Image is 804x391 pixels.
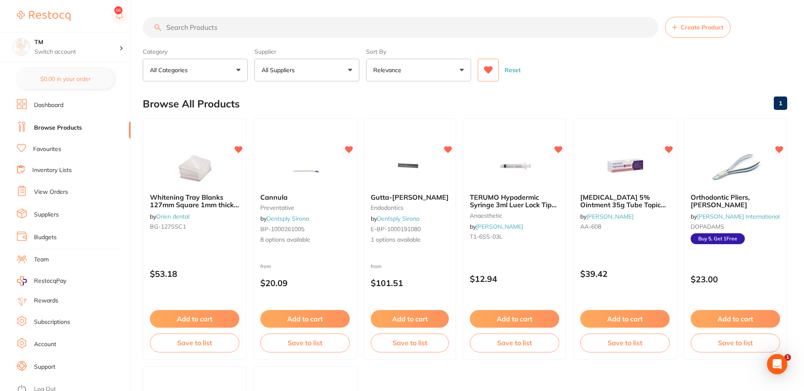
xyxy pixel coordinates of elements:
a: Budgets [34,233,57,242]
a: Team [34,255,49,264]
button: Save to list [580,334,670,352]
button: Add to cart [470,310,559,328]
span: DOPADAMS [691,223,724,230]
p: $39.42 [580,269,670,279]
span: RestocqPay [34,277,66,285]
small: endodontics [371,204,449,211]
p: $23.00 [691,274,780,284]
a: [PERSON_NAME] [587,213,634,220]
button: Save to list [371,334,449,352]
a: Rewards [34,297,58,305]
span: TERUMO Hypodermic Syringe 3ml Luer Lock Tip Box of 100 [470,193,557,217]
button: Add to cart [691,310,780,328]
span: Buy 5, Get 1 Free [691,233,745,244]
button: All Categories [143,59,248,81]
a: Dentsply Sirona [377,215,419,222]
button: Add to cart [371,310,449,328]
a: Inventory Lists [32,166,72,175]
a: Account [34,340,56,349]
button: Reset [502,59,523,81]
button: Save to list [260,334,350,352]
a: Support [34,363,55,371]
a: RestocqPay [17,276,66,286]
b: Whitening Tray Blanks 127mm Square 1mm thick, Pack of 10 [150,193,239,209]
button: Add to cart [150,310,239,328]
a: Favourites [33,145,61,154]
span: Create Product [681,24,723,31]
p: All Suppliers [262,66,298,74]
input: Search Products [143,17,658,38]
small: anaesthetic [470,212,559,219]
span: from [371,263,382,269]
span: by [150,213,189,220]
span: [MEDICAL_DATA] 5% Ointment 35g Tube Topical Anaesthetic [580,193,667,217]
h2: Browse All Products [143,98,240,110]
p: $20.09 [260,278,350,288]
img: TM [13,39,30,55]
a: Browse Products [34,124,82,132]
button: Save to list [691,334,780,352]
span: 1 [784,354,791,361]
a: Restocq Logo [17,6,71,26]
a: 1 [774,95,787,112]
small: preventative [260,204,350,211]
span: 1 options available [371,236,449,244]
img: RestocqPay [17,276,27,286]
span: AA-608 [580,223,601,230]
span: BP-1000261005 [260,225,304,233]
img: Orthodontic Pliers, Adams [708,145,763,187]
span: T1-6SS-03L [470,233,503,240]
span: Whitening Tray Blanks 127mm Square 1mm thick, Pack of 10 [150,193,239,217]
img: Gutta-Percha Gauge [382,145,437,187]
span: from [260,263,271,269]
span: by [691,213,780,220]
img: Cannula [278,145,333,187]
button: Add to cart [580,310,670,328]
a: Suppliers [34,211,59,219]
span: Gutta-[PERSON_NAME] [371,193,449,201]
span: Cannula [260,193,288,201]
b: TERUMO Hypodermic Syringe 3ml Luer Lock Tip Box of 100 [470,193,559,209]
a: Dentsply Sirona [267,215,309,222]
button: Create Product [665,17,731,38]
span: by [371,215,419,222]
p: $12.94 [470,274,559,284]
p: Relevance [373,66,405,74]
img: XYLOCAINE 5% Ointment 35g Tube Topical Anaesthetic [598,145,652,187]
button: Save to list [150,334,239,352]
b: Orthodontic Pliers, Adams [691,193,780,209]
span: by [470,223,523,230]
a: Dashboard [34,101,63,109]
p: All Categories [150,66,191,74]
img: Whitening Tray Blanks 127mm Square 1mm thick, Pack of 10 [168,145,222,187]
a: View Orders [34,188,68,196]
h4: TM [34,38,119,47]
img: Restocq Logo [17,11,71,21]
a: [PERSON_NAME] International [697,213,780,220]
label: Supplier [254,48,359,55]
span: by [580,213,634,220]
button: $0.00 in your order [17,69,114,89]
button: All Suppliers [254,59,359,81]
button: Save to list [470,334,559,352]
p: $53.18 [150,269,239,279]
label: Category [143,48,248,55]
button: Relevance [366,59,471,81]
p: $101.51 [371,278,449,288]
a: Subscriptions [34,318,70,326]
button: Add to cart [260,310,350,328]
label: Sort By [366,48,471,55]
p: Switch account [34,48,119,56]
span: 8 options available [260,236,350,244]
b: Cannula [260,193,350,201]
div: Open Intercom Messenger [767,354,787,374]
b: Gutta-Percha Gauge [371,193,449,201]
img: TERUMO Hypodermic Syringe 3ml Luer Lock Tip Box of 100 [487,145,542,187]
span: by [260,215,309,222]
span: E-BP-1000191080 [371,225,421,233]
a: Orien dental [156,213,189,220]
b: XYLOCAINE 5% Ointment 35g Tube Topical Anaesthetic [580,193,670,209]
span: BG-127SSC1 [150,223,186,230]
span: Orthodontic Pliers, [PERSON_NAME] [691,193,750,209]
a: [PERSON_NAME] [476,223,523,230]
